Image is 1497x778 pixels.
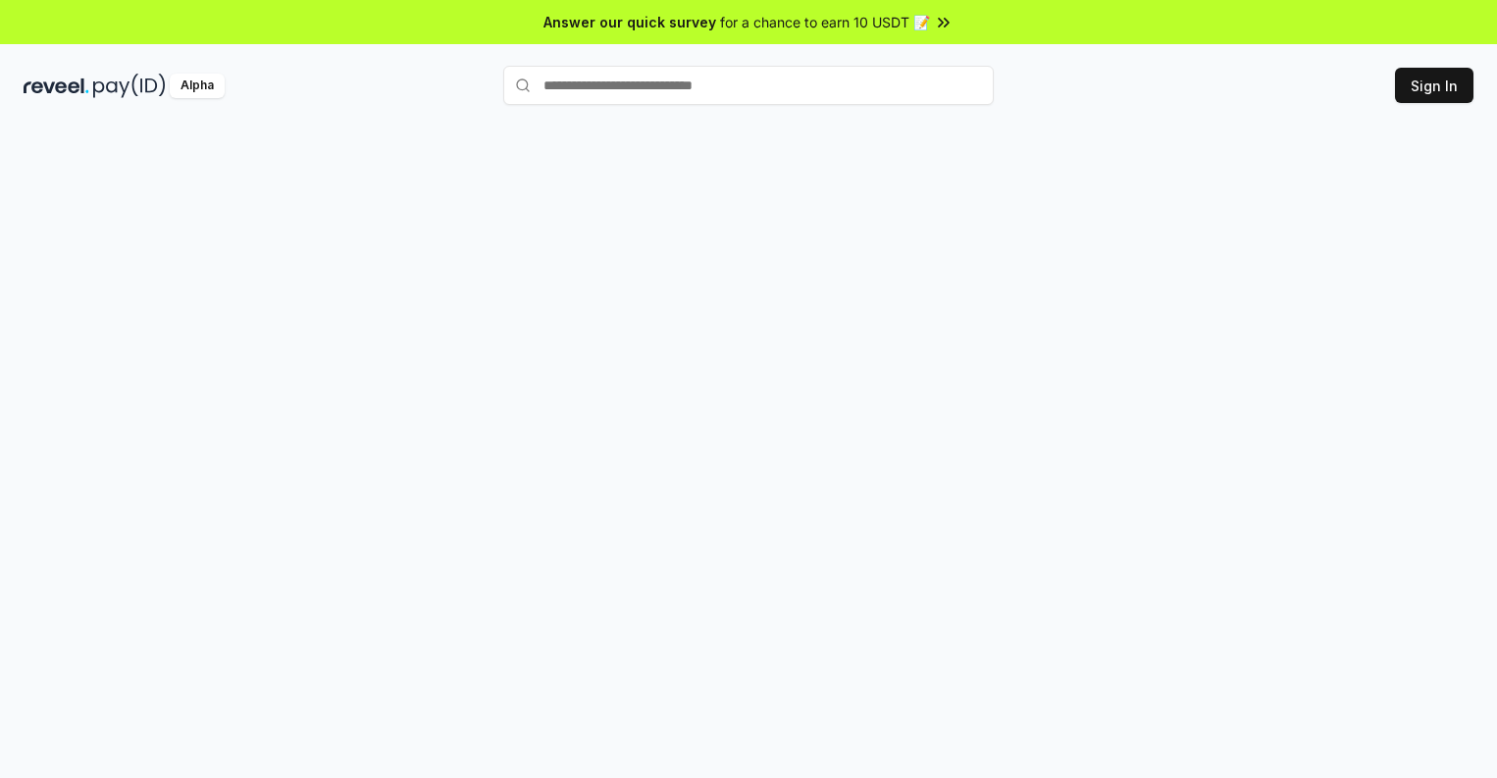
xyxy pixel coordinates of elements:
[1395,68,1473,103] button: Sign In
[543,12,716,32] span: Answer our quick survey
[93,74,166,98] img: pay_id
[720,12,930,32] span: for a chance to earn 10 USDT 📝
[24,74,89,98] img: reveel_dark
[170,74,225,98] div: Alpha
